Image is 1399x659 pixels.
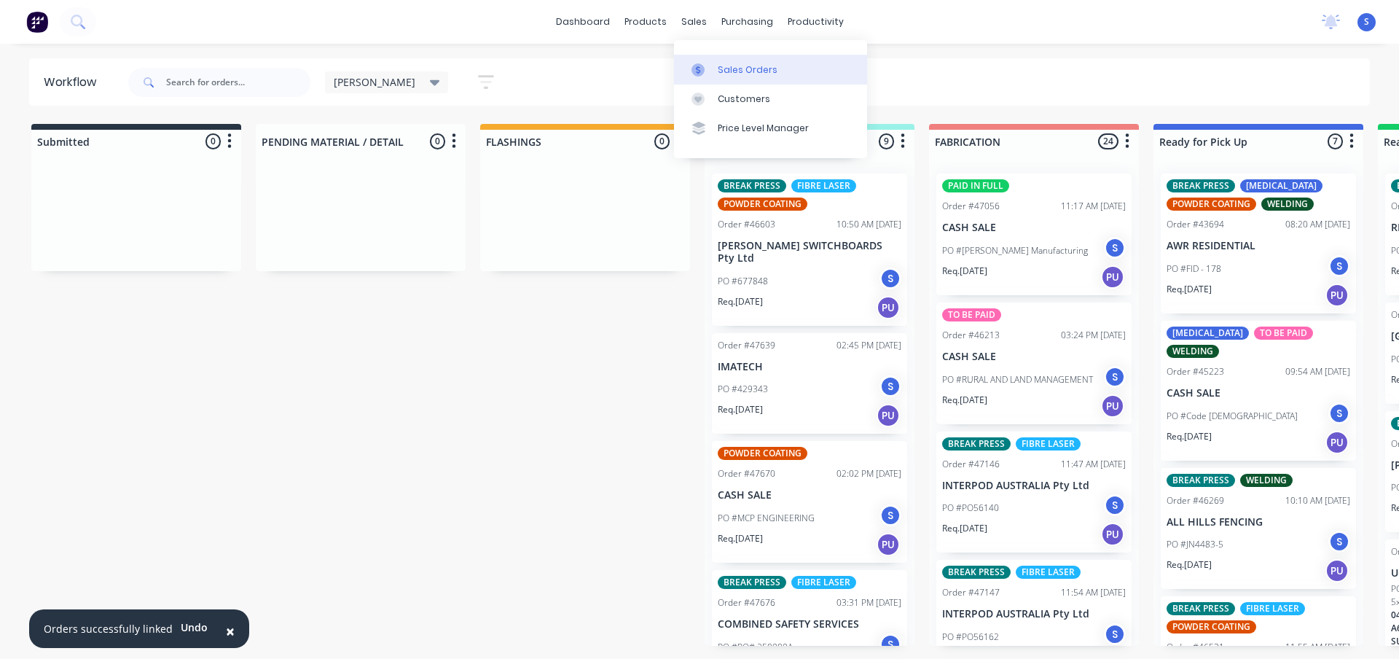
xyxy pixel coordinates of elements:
div: Order #46269 [1167,494,1224,507]
a: dashboard [549,11,617,33]
div: Order #45223 [1167,365,1224,378]
div: FIBRE LASER [1016,566,1081,579]
div: Workflow [44,74,103,91]
div: Order #47056 [942,200,1000,213]
div: Order #47676 [718,596,775,609]
div: S [1328,255,1350,277]
div: Order #47670 [718,467,775,480]
p: INTERPOD AUSTRALIA Pty Ltd [942,480,1126,492]
div: 03:24 PM [DATE] [1061,329,1126,342]
p: PO #JN4483-5 [1167,538,1223,551]
div: BREAK PRESS [1167,179,1235,192]
div: S [879,633,901,655]
div: [MEDICAL_DATA] [1167,327,1249,340]
span: [PERSON_NAME] [334,74,415,90]
p: CASH SALE [718,489,901,502]
div: 08:20 AM [DATE] [1285,218,1350,231]
div: POWDER COATING [1167,198,1256,211]
div: 02:02 PM [DATE] [836,467,901,480]
p: PO #PO56162 [942,631,999,644]
div: PU [1325,284,1349,307]
div: BREAK PRESSFIBRE LASERPOWDER COATINGOrder #4660310:50 AM [DATE][PERSON_NAME] SWITCHBOARDS Pty Ltd... [712,173,907,326]
div: 09:54 AM [DATE] [1285,365,1350,378]
p: Req. [DATE] [1167,430,1212,443]
div: [MEDICAL_DATA] [1240,179,1322,192]
p: PO #RURAL AND LAND MANAGEMENT [942,373,1093,386]
div: purchasing [714,11,780,33]
div: TO BE PAID [942,308,1001,321]
p: PO #PO# 250909A [718,641,793,654]
div: PU [877,404,900,427]
a: Price Level Manager [674,114,867,143]
p: IMATECH [718,361,901,373]
div: PU [1101,265,1124,289]
p: [PERSON_NAME] SWITCHBOARDS Pty Ltd [718,240,901,265]
div: POWDER COATING [718,198,807,211]
div: POWDER COATING [718,447,807,460]
div: BREAK PRESS [718,179,786,192]
div: S [1104,494,1126,516]
p: INTERPOD AUSTRALIA Pty Ltd [942,608,1126,620]
div: 03:31 PM [DATE] [836,596,901,609]
div: 11:54 AM [DATE] [1061,586,1126,599]
div: S [1104,623,1126,645]
div: POWDER COATING [1167,620,1256,633]
p: PO #677848 [718,275,768,288]
div: 11:17 AM [DATE] [1061,200,1126,213]
div: S [1104,366,1126,388]
div: PU [1101,523,1124,546]
div: Price Level Manager [718,122,809,135]
p: Req. [DATE] [942,394,987,407]
div: 11:55 AM [DATE] [1285,641,1350,654]
div: Order #47639 [718,339,775,352]
div: BREAK PRESS [1167,474,1235,487]
div: Order #46213 [942,329,1000,342]
div: productivity [780,11,851,33]
div: S [879,504,901,526]
p: CASH SALE [1167,387,1350,399]
button: Close [211,614,249,649]
div: BREAK PRESSWELDINGOrder #4626910:10 AM [DATE]ALL HILLS FENCINGPO #JN4483-5SReq.[DATE]PU [1161,468,1356,590]
div: TO BE PAIDOrder #4621303:24 PM [DATE]CASH SALEPO #RURAL AND LAND MANAGEMENTSReq.[DATE]PU [936,303,1132,424]
input: Search for orders... [166,68,310,97]
div: TO BE PAID [1254,327,1313,340]
div: FIBRE LASER [791,179,856,192]
div: sales [674,11,714,33]
a: Sales Orders [674,55,867,84]
div: 10:10 AM [DATE] [1285,494,1350,507]
div: PU [877,296,900,319]
p: Req. [DATE] [1167,558,1212,572]
div: PU [1325,559,1349,582]
div: PU [877,533,900,556]
p: PO #PO56140 [942,502,999,515]
p: PO #MCP ENGINEERING [718,512,815,525]
div: BREAK PRESSFIBRE LASEROrder #4714611:47 AM [DATE]INTERPOD AUSTRALIA Pty LtdPO #PO56140SReq.[DATE]PU [936,432,1132,553]
p: Req. [DATE] [718,403,763,416]
div: 02:45 PM [DATE] [836,339,901,352]
div: BREAK PRESS [1167,602,1235,615]
p: COMBINED SAFETY SERVICES [718,618,901,631]
div: S [879,375,901,397]
p: Req. [DATE] [718,532,763,545]
div: products [617,11,674,33]
p: Req. [DATE] [718,295,763,308]
div: Order #46603 [718,218,775,231]
div: FIBRE LASER [1016,437,1081,451]
div: S [879,268,901,289]
div: BREAK PRESS[MEDICAL_DATA]POWDER COATINGWELDINGOrder #4369408:20 AM [DATE]AWR RESIDENTIALPO #FID -... [1161,173,1356,313]
p: Req. [DATE] [942,522,987,535]
p: Req. [DATE] [942,265,987,278]
p: ALL HILLS FENCING [1167,516,1350,529]
button: Undo [173,617,216,639]
div: FIBRE LASER [1240,602,1305,615]
div: Order #4763902:45 PM [DATE]IMATECHPO #429343SReq.[DATE]PU [712,333,907,434]
div: Orders successfully linked [44,621,173,636]
p: CASH SALE [942,222,1126,234]
div: 11:47 AM [DATE] [1061,458,1126,471]
div: S [1328,402,1350,424]
a: Customers [674,85,867,114]
p: PO #Code [DEMOGRAPHIC_DATA] [1167,410,1298,423]
span: S [1364,15,1369,28]
div: BREAK PRESS [942,437,1011,451]
div: [MEDICAL_DATA]TO BE PAIDWELDINGOrder #4522309:54 AM [DATE]CASH SALEPO #Code [DEMOGRAPHIC_DATA]SRe... [1161,321,1356,461]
